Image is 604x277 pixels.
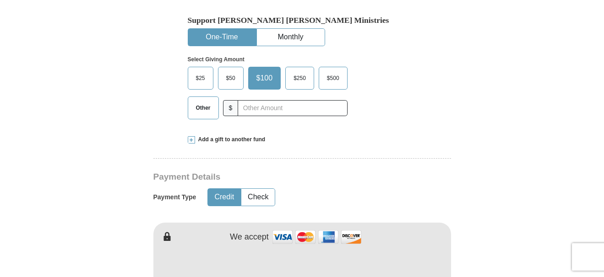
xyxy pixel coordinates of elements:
button: Credit [208,189,240,206]
button: Monthly [257,29,325,46]
button: Check [241,189,275,206]
span: $500 [322,71,344,85]
span: $100 [252,71,278,85]
strong: Select Giving Amount [188,56,245,63]
span: Other [191,101,215,115]
span: $25 [191,71,210,85]
h5: Payment Type [153,193,196,201]
button: One-Time [188,29,256,46]
span: Add a gift to another fund [195,136,266,144]
span: $ [223,100,239,116]
h5: Support [PERSON_NAME] [PERSON_NAME] Ministries [188,16,417,25]
h3: Payment Details [153,172,387,182]
h4: We accept [230,232,269,242]
span: $250 [289,71,310,85]
span: $50 [222,71,240,85]
img: credit cards accepted [271,227,363,247]
input: Other Amount [238,100,347,116]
